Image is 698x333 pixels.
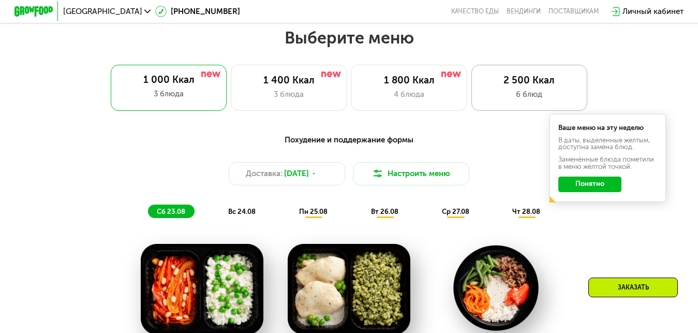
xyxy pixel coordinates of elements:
div: 2 500 Ккал [481,75,577,86]
div: 6 блюд [481,89,577,100]
span: сб 23.08 [157,208,185,215]
div: поставщикам [548,8,599,16]
div: 4 блюда [361,89,457,100]
a: [PHONE_NUMBER] [155,6,240,17]
div: Похудение и поддержание формы [62,134,636,146]
a: Вендинги [507,8,541,16]
div: 1 000 Ккал [120,74,217,85]
span: Доставка: [246,168,283,179]
div: В даты, выделенные желтым, доступна замена блюд. [558,137,657,150]
span: пн 25.08 [299,208,328,215]
div: Личный кабинет [622,6,684,17]
div: 3 блюда [120,88,217,99]
div: Заменённые блюда пометили в меню жёлтой точкой. [558,156,657,169]
span: [DATE] [284,168,309,179]
a: Качество еды [451,8,499,16]
span: вс 24.08 [228,208,256,215]
div: Заказать [588,278,678,297]
span: чт 28.08 [512,208,540,215]
button: Понятно [558,177,621,192]
h2: Выберите меню [31,27,667,48]
span: вт 26.08 [371,208,398,215]
span: [GEOGRAPHIC_DATA] [63,8,142,16]
button: Настроить меню [353,162,469,185]
div: 1 800 Ккал [361,75,457,86]
span: ср 27.08 [442,208,469,215]
div: 3 блюда [241,89,337,100]
div: Ваше меню на эту неделю [558,124,657,131]
div: 1 400 Ккал [241,75,337,86]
